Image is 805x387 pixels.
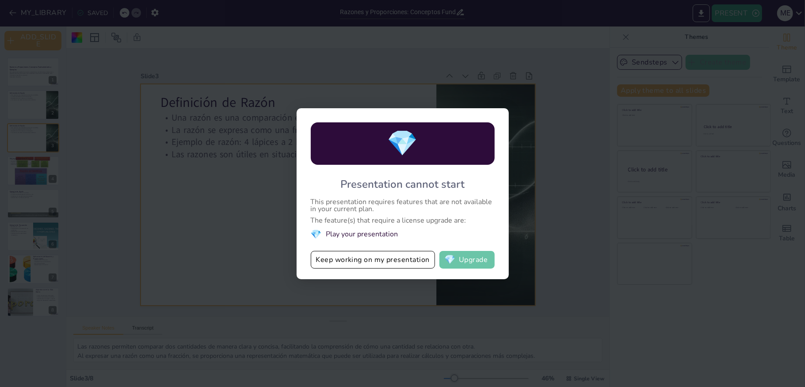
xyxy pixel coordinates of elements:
[311,198,495,212] div: This presentation requires features that are not available in your current plan.
[311,251,435,269] button: Keep working on my presentation
[439,251,495,269] button: diamondUpgrade
[444,255,455,264] span: diamond
[311,217,495,224] div: The feature(s) that require a license upgrade are:
[340,177,465,191] div: Presentation cannot start
[311,228,495,240] li: Play your presentation
[311,228,322,240] span: diamond
[387,126,418,160] span: diamond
